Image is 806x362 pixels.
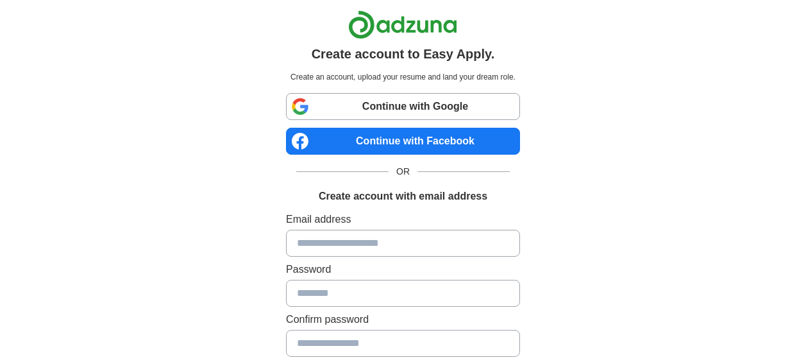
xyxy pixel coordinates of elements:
[319,189,487,204] h1: Create account with email address
[286,128,520,155] a: Continue with Facebook
[286,93,520,120] a: Continue with Google
[389,165,417,178] span: OR
[312,44,495,64] h1: Create account to Easy Apply.
[286,212,520,227] label: Email address
[286,262,520,277] label: Password
[286,312,520,327] label: Confirm password
[289,71,517,83] p: Create an account, upload your resume and land your dream role.
[348,10,457,39] img: Adzuna logo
